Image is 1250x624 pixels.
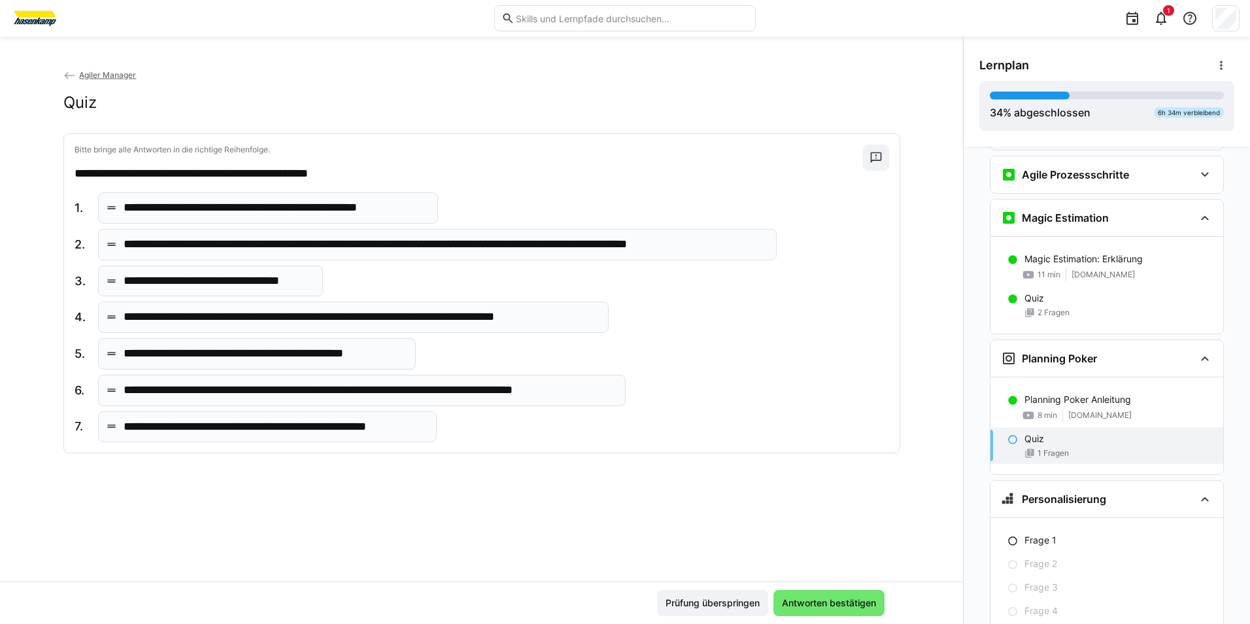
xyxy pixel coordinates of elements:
span: 1 [1167,7,1170,14]
span: 4. [75,309,88,326]
span: Antworten bestätigen [780,597,878,610]
input: Skills und Lernpfade durchsuchen… [515,12,749,24]
h2: Quiz [63,93,97,113]
h3: Personalisierung [1022,493,1106,506]
div: % abgeschlossen [990,105,1090,120]
span: 1. [75,199,88,217]
p: Quiz [1024,292,1044,305]
span: [DOMAIN_NAME] [1072,269,1135,280]
span: 5. [75,345,88,362]
button: Prüfung überspringen [657,590,768,616]
h3: Planning Poker [1022,352,1097,365]
p: Bitte bringe alle Antworten in die richtige Reihenfolge. [75,145,863,155]
p: Frage 1 [1024,534,1056,547]
span: 6. [75,382,88,399]
a: Agiler Manager [63,70,137,80]
span: 34 [990,106,1003,119]
p: Planning Poker Anleitung [1024,393,1131,406]
span: 1 Fragen [1038,448,1069,459]
p: Frage 3 [1024,581,1058,594]
p: Magic Estimation: Erklärung [1024,252,1143,266]
h3: Agile Prozessschritte [1022,168,1129,181]
span: 3. [75,273,88,290]
span: 2. [75,236,88,253]
p: Frage 4 [1024,604,1058,617]
span: Agiler Manager [79,70,136,80]
span: 2 Fragen [1038,307,1070,318]
div: 6h 34m verbleibend [1154,107,1224,118]
span: Lernplan [979,58,1029,73]
span: 7. [75,418,88,435]
span: 11 min [1038,269,1060,280]
p: Frage 2 [1024,557,1057,570]
span: [DOMAIN_NAME] [1068,410,1132,421]
span: 8 min [1038,410,1057,421]
span: Prüfung überspringen [664,597,762,610]
button: Antworten bestätigen [773,590,885,616]
h3: Magic Estimation [1022,211,1109,224]
p: Quiz [1024,432,1044,445]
